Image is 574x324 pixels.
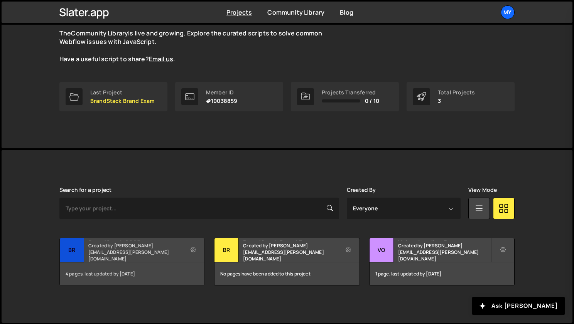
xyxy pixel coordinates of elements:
[267,8,324,17] a: Community Library
[71,29,128,37] a: Community Library
[214,262,359,285] div: No pages have been added to this project
[322,89,379,96] div: Projects Transferred
[206,89,237,96] div: Member ID
[243,242,336,262] small: Created by [PERSON_NAME][EMAIL_ADDRESS][PERSON_NAME][DOMAIN_NAME]
[369,238,515,286] a: Vo Volare Landing Page Created by [PERSON_NAME][EMAIL_ADDRESS][PERSON_NAME][DOMAIN_NAME] 1 page, ...
[243,238,336,240] h2: BrandStack Brand Exam
[206,98,237,104] p: #10038859
[398,242,491,262] small: Created by [PERSON_NAME][EMAIL_ADDRESS][PERSON_NAME][DOMAIN_NAME]
[438,89,475,96] div: Total Projects
[90,89,155,96] div: Last Project
[59,29,337,64] p: The is live and growing. Explore the curated scripts to solve common Webflow issues with JavaScri...
[468,187,497,193] label: View Mode
[59,187,111,193] label: Search for a project
[149,55,173,63] a: Email us
[59,198,339,219] input: Type your project...
[347,187,376,193] label: Created By
[398,238,491,240] h2: Volare Landing Page
[370,238,394,262] div: Vo
[214,238,239,262] div: Br
[340,8,353,17] a: Blog
[60,238,84,262] div: Br
[90,98,155,104] p: BrandStack Brand Exam
[88,242,181,262] small: Created by [PERSON_NAME][EMAIL_ADDRESS][PERSON_NAME][DOMAIN_NAME]
[365,98,379,104] span: 0 / 10
[214,238,360,286] a: Br BrandStack Brand Exam Created by [PERSON_NAME][EMAIL_ADDRESS][PERSON_NAME][DOMAIN_NAME] No pag...
[438,98,475,104] p: 3
[88,238,181,240] h2: BrandStack 2025
[226,8,252,17] a: Projects
[472,297,565,315] button: Ask [PERSON_NAME]
[60,262,204,285] div: 4 pages, last updated by [DATE]
[501,5,515,19] a: My
[370,262,514,285] div: 1 page, last updated by [DATE]
[59,82,167,111] a: Last Project BrandStack Brand Exam
[59,238,205,286] a: Br BrandStack 2025 Created by [PERSON_NAME][EMAIL_ADDRESS][PERSON_NAME][DOMAIN_NAME] 4 pages, las...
